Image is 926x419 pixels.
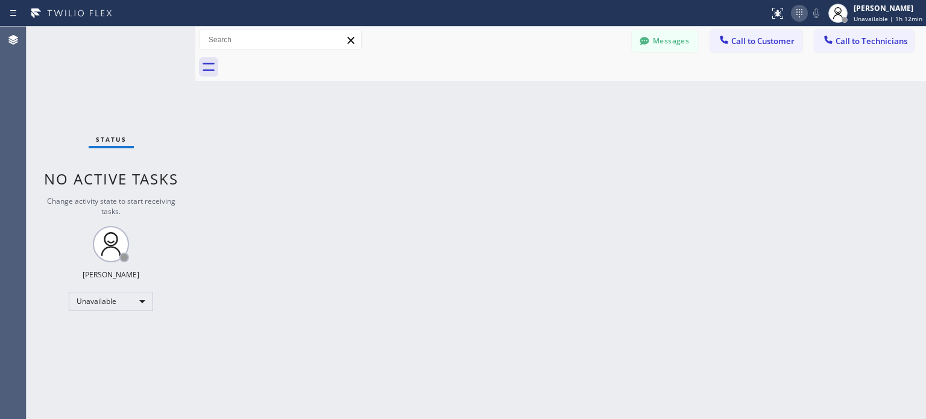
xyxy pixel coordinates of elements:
[731,36,795,46] span: Call to Customer
[814,30,914,52] button: Call to Technicians
[96,135,127,143] span: Status
[200,30,361,49] input: Search
[836,36,907,46] span: Call to Technicians
[808,5,825,22] button: Mute
[83,269,139,280] div: [PERSON_NAME]
[854,14,922,23] span: Unavailable | 1h 12min
[47,196,175,216] span: Change activity state to start receiving tasks.
[69,292,153,311] div: Unavailable
[710,30,802,52] button: Call to Customer
[632,30,698,52] button: Messages
[44,169,178,189] span: No active tasks
[854,3,922,13] div: [PERSON_NAME]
